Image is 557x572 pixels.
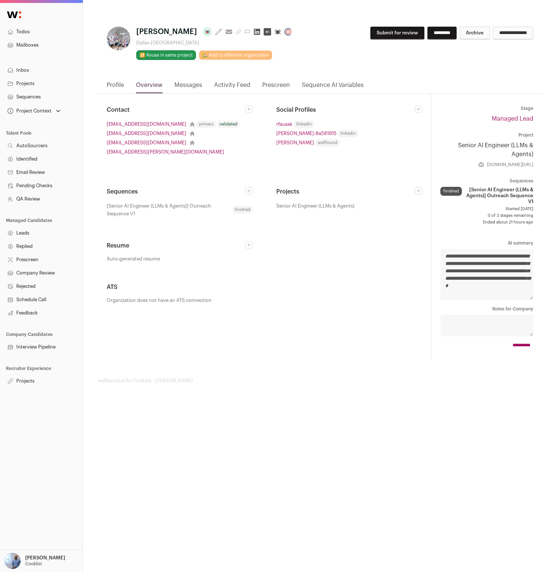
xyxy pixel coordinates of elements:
span: [Senior AI Engineer (LLMs & Agents)] Outreach Sequence V1 [465,187,533,205]
div: finished [440,187,462,196]
h2: Social Profiles [276,105,415,114]
span: wellfound [316,139,340,147]
span: Ended about 21 hours ago [440,219,533,225]
a: Prescreen [262,81,290,93]
dt: AI summary [440,240,533,246]
a: rfausak [276,120,293,128]
button: 🔂 Reuse in same project [136,50,196,60]
img: Wellfound [3,7,25,22]
dt: Sequences [440,178,533,184]
a: [EMAIL_ADDRESS][DOMAIN_NAME] [107,129,186,137]
a: Overview [136,81,163,93]
p: Cooklist [25,561,42,567]
a: [EMAIL_ADDRESS][DOMAIN_NAME] [107,139,186,147]
img: ad0a66b50eea3eeaf4c169253941e29210a4901d7c13225f05e98218421506da.jpg [107,27,130,50]
span: Senior AI Engineer (LLMs & Agents) [276,202,354,210]
span: linkedin [338,130,358,137]
span: linkedin [294,121,314,128]
div: Dallas-[GEOGRAPHIC_DATA] [136,40,295,46]
img: 97332-medium_jpg [4,553,21,569]
p: Organization does not have an ATS connection [107,297,422,303]
h2: ATS [107,283,422,292]
dt: Notes for Company [440,306,533,312]
span: Started [DATE] [440,206,533,212]
div: validated [217,121,240,128]
button: Open dropdown [3,553,67,569]
button: Open dropdown [6,106,62,116]
span: [PERSON_NAME] [136,27,197,37]
a: Messages [174,81,202,93]
h2: Sequences [107,187,245,196]
span: 0 of 3 stages remaining [440,213,533,219]
a: 🏡 Add to different organization [199,50,272,60]
a: Senior AI Engineer (LLMs & Agents) [440,141,533,159]
h2: Projects [276,187,415,196]
a: Profile [107,81,124,93]
span: [Senior AI Engineer (LLMs & Agents)] Outreach Sequence V1 [107,202,231,218]
a: [PERSON_NAME] [276,139,314,147]
a: Managed Lead [492,116,533,122]
button: Submit for review [370,27,424,40]
a: Activity Feed [214,81,250,93]
a: [PERSON_NAME]-8a581915 [276,129,337,137]
a: Auto-generated resume [107,256,253,262]
a: [EMAIL_ADDRESS][PERSON_NAME][DOMAIN_NAME] [107,148,224,156]
a: [EMAIL_ADDRESS][DOMAIN_NAME] [107,120,186,128]
p: [PERSON_NAME] [25,555,65,561]
a: [DOMAIN_NAME][URL] [487,162,533,168]
h2: Contact [107,105,245,114]
dt: Project [440,132,533,138]
div: Project Context [6,108,51,114]
footer: wellfound:ai for Cooklist - [PERSON_NAME] [98,378,542,384]
div: primary [197,121,216,128]
a: Sequence AI Variables [302,81,364,93]
dt: Stage [440,105,533,111]
h2: Resume [107,241,245,250]
span: finished [233,206,253,213]
button: Archive [460,27,490,40]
